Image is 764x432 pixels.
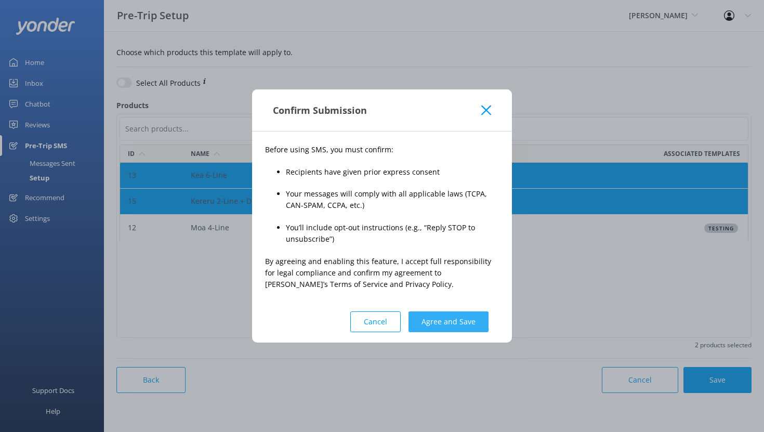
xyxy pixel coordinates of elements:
li: You’ll include opt-out instructions (e.g., “Reply STOP to unsubscribe”) [286,222,499,245]
p: By agreeing and enabling this feature, I accept full responsibility for legal compliance and conf... [265,256,499,291]
p: Before using SMS, you must confirm: [265,144,499,155]
div: Confirm Submission [273,102,481,119]
button: Cancel [350,311,401,332]
button: Close [481,105,491,115]
button: Agree and Save [409,311,489,332]
li: Your messages will comply with all applicable laws (TCPA, CAN-SPAM, CCPA, etc.) [286,188,499,212]
li: Recipients have given prior express consent [286,166,499,178]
